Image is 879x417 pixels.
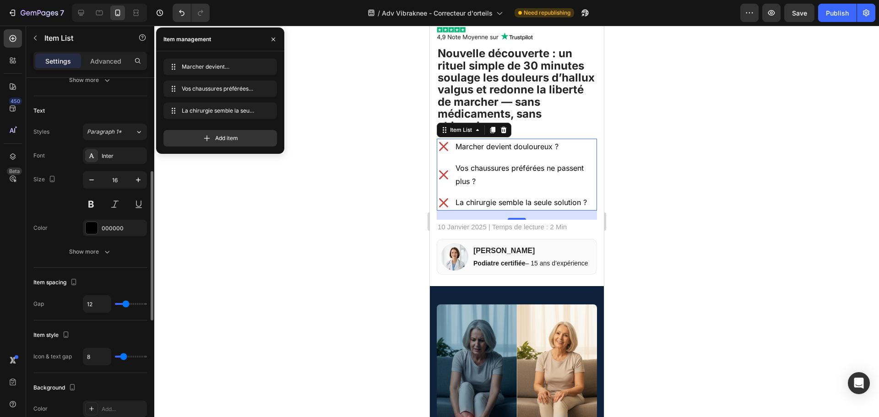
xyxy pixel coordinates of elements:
[102,224,145,233] div: 000000
[33,276,79,289] div: Item spacing
[44,32,122,43] p: Item List
[69,247,112,256] div: Show more
[33,329,71,341] div: Item style
[173,4,210,22] div: Undo/Redo
[102,405,145,413] div: Add...
[524,9,570,17] span: Need republishing
[378,8,380,18] span: /
[45,56,71,66] p: Settings
[182,107,255,115] span: La chirurgie semble la seule solution ?
[69,76,112,85] div: Show more
[33,152,45,160] div: Font
[60,7,64,18] p: 7
[848,372,870,394] div: Open Intercom Messenger
[33,382,78,394] div: Background
[784,4,814,22] button: Save
[83,124,147,140] button: Paragraph 1*
[792,9,807,17] span: Save
[182,63,255,71] span: Marcher devient douloureux ?
[818,4,857,22] button: Publish
[83,348,111,365] input: Auto
[33,244,147,260] button: Show more
[163,35,211,43] div: Item management
[7,168,22,175] div: Beta
[90,56,121,66] p: Advanced
[83,296,111,312] input: Auto
[382,8,493,18] span: Adv Vibraknee - Correcteur d'orteils
[33,107,45,115] div: Text
[33,352,72,361] div: Icon & text gap
[33,405,48,413] div: Color
[102,152,145,160] div: Inter
[826,8,849,18] div: Publish
[33,173,58,186] div: Size
[33,300,44,308] div: Gap
[182,85,255,93] span: Vos chaussures préférées ne passent plus ?
[33,72,147,88] button: Show more
[215,134,238,142] span: Add item
[33,224,48,232] div: Color
[33,128,49,136] div: Styles
[4,4,68,22] button: 7
[430,26,604,417] iframe: Design area
[9,97,22,105] div: 450
[87,128,122,136] span: Paragraph 1*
